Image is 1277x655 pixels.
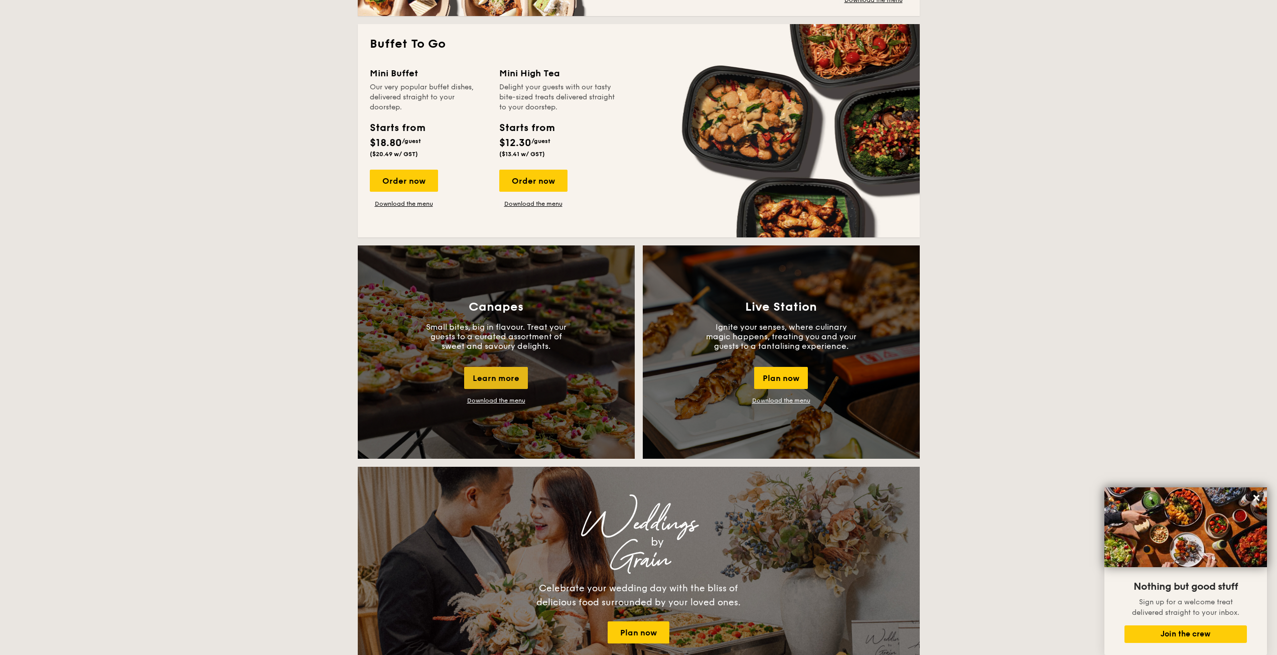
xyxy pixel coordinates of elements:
span: $12.30 [499,137,531,149]
div: by [483,533,831,551]
div: Plan now [754,367,808,389]
div: Grain [446,551,831,569]
div: Starts from [499,120,554,136]
div: Delight your guests with our tasty bite-sized treats delivered straight to your doorstep. [499,82,617,112]
h3: Live Station [745,300,817,314]
div: Celebrate your wedding day with the bliss of delicious food surrounded by your loved ones. [526,581,752,609]
span: ($20.49 w/ GST) [370,151,418,158]
div: Our very popular buffet dishes, delivered straight to your doorstep. [370,82,487,112]
h3: Canapes [469,300,523,314]
span: /guest [531,138,550,145]
div: Order now [370,170,438,192]
a: Download the menu [499,200,567,208]
p: Ignite your senses, where culinary magic happens, treating you and your guests to a tantalising e... [706,322,857,351]
h2: Buffet To Go [370,36,908,52]
span: Nothing but good stuff [1133,581,1238,593]
a: Plan now [608,621,669,643]
a: Download the menu [752,397,810,404]
div: Mini High Tea [499,66,617,80]
a: Download the menu [370,200,438,208]
div: Mini Buffet [370,66,487,80]
button: Join the crew [1124,625,1247,643]
div: Learn more [464,367,528,389]
p: Small bites, big in flavour. Treat your guests to a curated assortment of sweet and savoury delig... [421,322,572,351]
div: Starts from [370,120,424,136]
span: Sign up for a welcome treat delivered straight to your inbox. [1132,598,1239,617]
img: DSC07876-Edit02-Large.jpeg [1104,487,1267,567]
a: Download the menu [467,397,525,404]
span: $18.80 [370,137,402,149]
span: /guest [402,138,421,145]
div: Order now [499,170,567,192]
button: Close [1248,490,1264,506]
div: Weddings [446,515,831,533]
span: ($13.41 w/ GST) [499,151,545,158]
